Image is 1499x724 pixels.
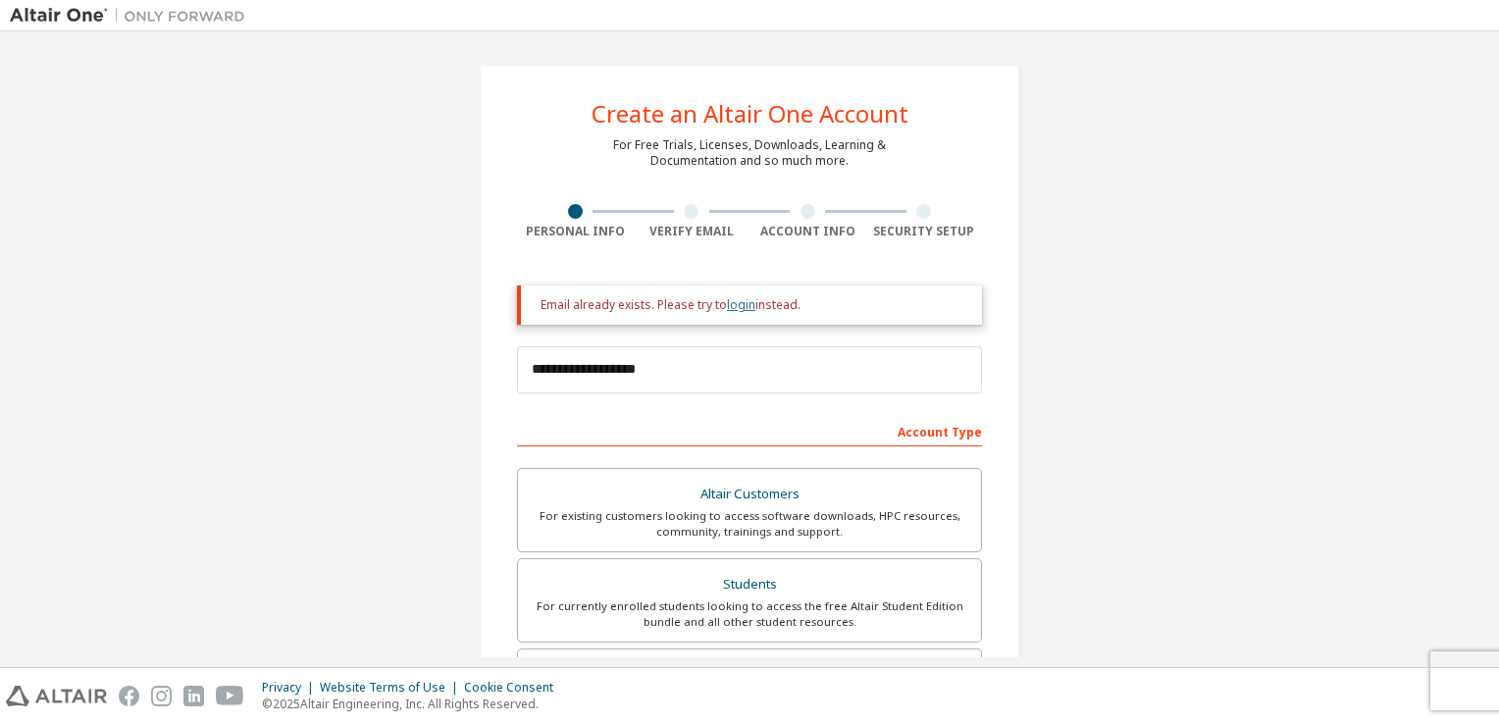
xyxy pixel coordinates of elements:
[216,686,244,706] img: youtube.svg
[541,297,966,313] div: Email already exists. Please try to instead.
[866,224,983,239] div: Security Setup
[262,696,565,712] p: © 2025 Altair Engineering, Inc. All Rights Reserved.
[10,6,255,26] img: Altair One
[119,686,139,706] img: facebook.svg
[151,686,172,706] img: instagram.svg
[613,137,886,169] div: For Free Trials, Licenses, Downloads, Learning & Documentation and so much more.
[6,686,107,706] img: altair_logo.svg
[530,481,969,508] div: Altair Customers
[727,296,755,313] a: login
[183,686,204,706] img: linkedin.svg
[517,415,982,446] div: Account Type
[320,680,464,696] div: Website Terms of Use
[592,102,908,126] div: Create an Altair One Account
[749,224,866,239] div: Account Info
[530,571,969,598] div: Students
[464,680,565,696] div: Cookie Consent
[634,224,750,239] div: Verify Email
[530,508,969,540] div: For existing customers looking to access software downloads, HPC resources, community, trainings ...
[262,680,320,696] div: Privacy
[530,598,969,630] div: For currently enrolled students looking to access the free Altair Student Edition bundle and all ...
[517,224,634,239] div: Personal Info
